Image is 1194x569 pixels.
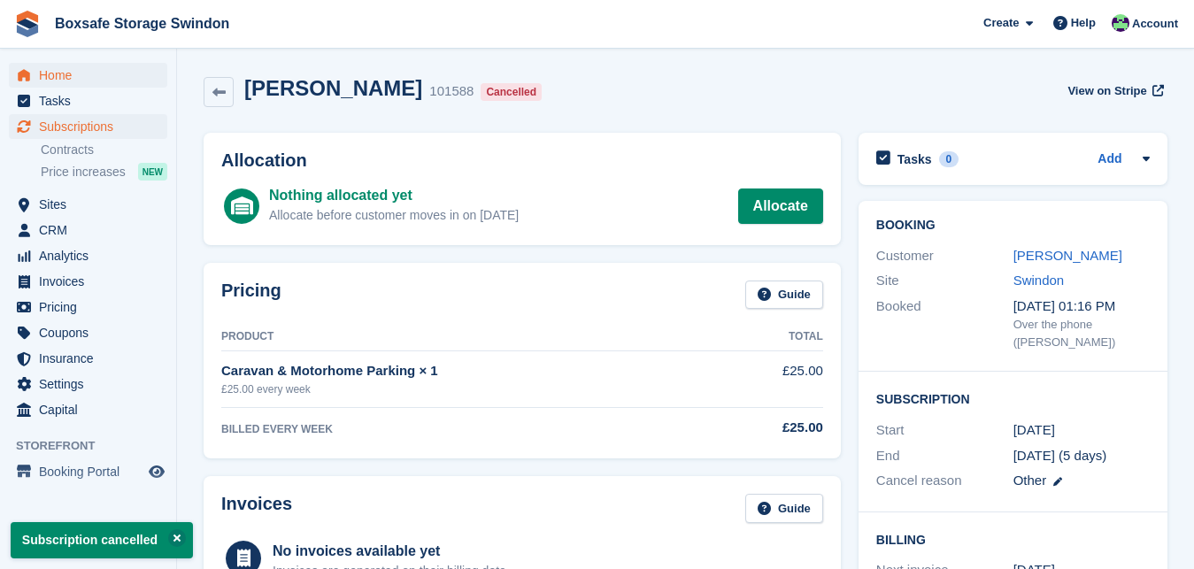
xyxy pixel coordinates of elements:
a: menu [9,346,167,371]
h2: Tasks [897,151,932,167]
span: Booking Portal [39,459,145,484]
a: Boxsafe Storage Swindon [48,9,236,38]
h2: Booking [876,219,1151,233]
div: £25.00 [728,418,822,438]
span: Capital [39,397,145,422]
a: [PERSON_NAME] [1013,248,1122,263]
span: Analytics [39,243,145,268]
p: Subscription cancelled [11,522,193,558]
span: View on Stripe [1067,82,1146,100]
span: Price increases [41,164,126,181]
span: Subscriptions [39,114,145,139]
div: NEW [138,163,167,181]
span: Other [1013,473,1047,488]
th: Product [221,323,728,351]
span: Help [1071,14,1096,32]
div: [DATE] 01:16 PM [1013,296,1151,317]
span: [DATE] (5 days) [1013,448,1107,463]
a: Guide [745,494,823,523]
div: Booked [876,296,1013,351]
a: Contracts [41,142,167,158]
th: Total [728,323,822,351]
span: Account [1132,15,1178,33]
a: menu [9,320,167,345]
div: Caravan & Motorhome Parking × 1 [221,361,728,381]
a: Price increases NEW [41,162,167,181]
a: menu [9,114,167,139]
div: 101588 [429,81,474,102]
div: Customer [876,246,1013,266]
a: Preview store [146,461,167,482]
span: Invoices [39,269,145,294]
a: Swindon [1013,273,1065,288]
a: menu [9,295,167,319]
h2: Billing [876,530,1151,548]
a: menu [9,88,167,113]
span: Storefront [16,437,176,455]
div: 0 [939,151,959,167]
span: Insurance [39,346,145,371]
span: Tasks [39,88,145,113]
div: Allocate before customer moves in on [DATE] [269,206,519,225]
a: menu [9,63,167,88]
img: Kim Virabi [1112,14,1129,32]
a: menu [9,372,167,396]
span: Home [39,63,145,88]
a: menu [9,243,167,268]
h2: Allocation [221,150,823,171]
div: Nothing allocated yet [269,185,519,206]
td: £25.00 [728,351,822,407]
div: BILLED EVERY WEEK [221,421,728,437]
a: Add [1098,150,1121,170]
div: No invoices available yet [273,541,510,562]
div: End [876,446,1013,466]
span: Settings [39,372,145,396]
a: View on Stripe [1060,76,1167,105]
time: 2025-08-25 00:00:00 UTC [1013,420,1055,441]
a: menu [9,459,167,484]
div: £25.00 every week [221,381,728,397]
h2: Invoices [221,494,292,523]
a: menu [9,192,167,217]
div: Start [876,420,1013,441]
span: Create [983,14,1019,32]
div: Over the phone ([PERSON_NAME]) [1013,316,1151,350]
span: Pricing [39,295,145,319]
span: CRM [39,218,145,242]
a: Guide [745,281,823,310]
span: Coupons [39,320,145,345]
h2: [PERSON_NAME] [244,76,422,100]
h2: Subscription [876,389,1151,407]
div: Cancelled [481,83,542,101]
img: stora-icon-8386f47178a22dfd0bd8f6a31ec36ba5ce8667c1dd55bd0f319d3a0aa187defe.svg [14,11,41,37]
a: menu [9,218,167,242]
a: menu [9,269,167,294]
div: Site [876,271,1013,291]
h2: Pricing [221,281,281,310]
a: menu [9,397,167,422]
a: Allocate [738,188,823,224]
span: Sites [39,192,145,217]
div: Cancel reason [876,471,1013,491]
